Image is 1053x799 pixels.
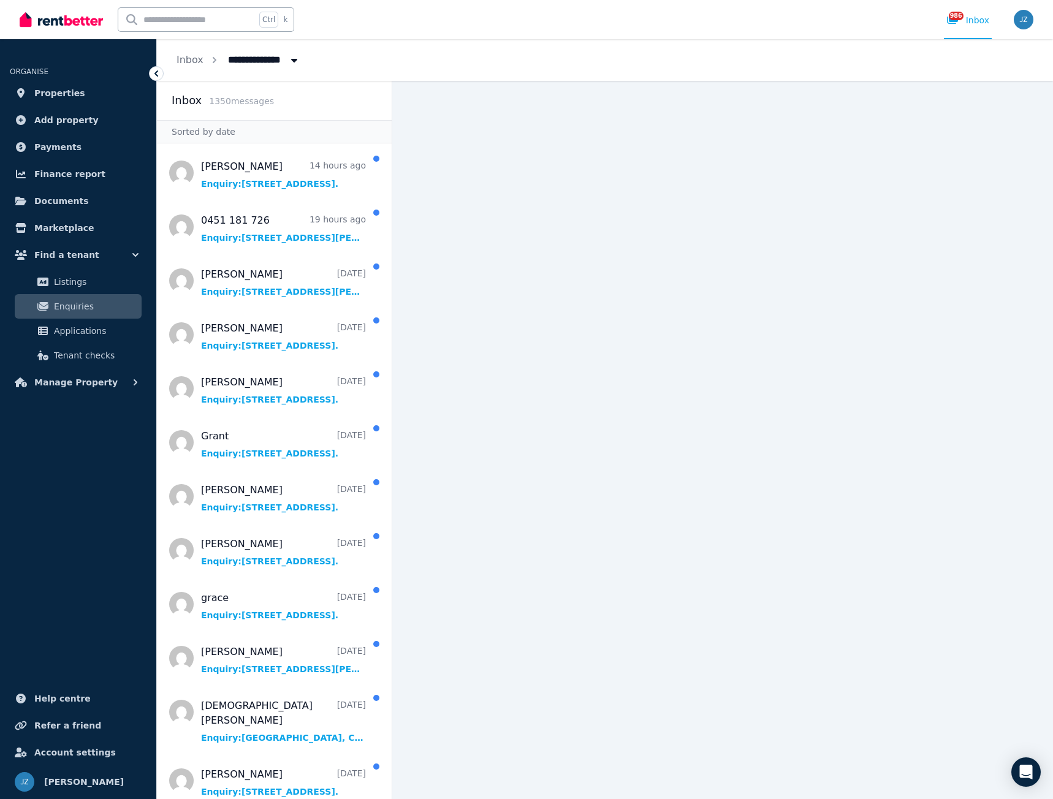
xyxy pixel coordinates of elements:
[201,483,366,513] a: [PERSON_NAME][DATE]Enquiry:[STREET_ADDRESS].
[201,591,366,621] a: grace[DATE]Enquiry:[STREET_ADDRESS].
[201,213,366,244] a: 0451 181 72619 hours agoEnquiry:[STREET_ADDRESS][PERSON_NAME].
[10,81,146,105] a: Properties
[10,243,146,267] button: Find a tenant
[34,718,101,733] span: Refer a friend
[34,86,85,100] span: Properties
[209,96,274,106] span: 1350 message s
[15,343,142,368] a: Tenant checks
[10,135,146,159] a: Payments
[201,429,366,460] a: Grant[DATE]Enquiry:[STREET_ADDRESS].
[34,167,105,181] span: Finance report
[949,12,964,20] span: 986
[201,321,366,352] a: [PERSON_NAME][DATE]Enquiry:[STREET_ADDRESS].
[34,140,82,154] span: Payments
[15,319,142,343] a: Applications
[34,113,99,127] span: Add property
[1014,10,1033,29] img: Jing Zhao
[34,691,91,706] span: Help centre
[10,740,146,765] a: Account settings
[201,267,366,298] a: [PERSON_NAME][DATE]Enquiry:[STREET_ADDRESS][PERSON_NAME].
[20,10,103,29] img: RentBetter
[201,375,366,406] a: [PERSON_NAME][DATE]Enquiry:[STREET_ADDRESS].
[10,189,146,213] a: Documents
[15,772,34,792] img: Jing Zhao
[10,713,146,738] a: Refer a friend
[201,159,366,190] a: [PERSON_NAME]14 hours agoEnquiry:[STREET_ADDRESS].
[34,194,89,208] span: Documents
[172,92,202,109] h2: Inbox
[34,745,116,760] span: Account settings
[157,120,392,143] div: Sorted by date
[283,15,287,25] span: k
[946,14,989,26] div: Inbox
[157,143,392,799] nav: Message list
[34,221,94,235] span: Marketplace
[10,67,48,76] span: ORGANISE
[15,270,142,294] a: Listings
[10,216,146,240] a: Marketplace
[201,537,366,567] a: [PERSON_NAME][DATE]Enquiry:[STREET_ADDRESS].
[1011,757,1041,787] div: Open Intercom Messenger
[201,645,366,675] a: [PERSON_NAME][DATE]Enquiry:[STREET_ADDRESS][PERSON_NAME][PERSON_NAME].
[201,699,366,744] a: [DEMOGRAPHIC_DATA][PERSON_NAME][DATE]Enquiry:[GEOGRAPHIC_DATA], Cobbitty.
[54,324,137,338] span: Applications
[34,248,99,262] span: Find a tenant
[15,294,142,319] a: Enquiries
[177,54,203,66] a: Inbox
[10,686,146,711] a: Help centre
[201,767,366,798] a: [PERSON_NAME][DATE]Enquiry:[STREET_ADDRESS].
[44,774,124,789] span: [PERSON_NAME]
[10,370,146,395] button: Manage Property
[34,375,118,390] span: Manage Property
[259,12,278,28] span: Ctrl
[10,108,146,132] a: Add property
[10,162,146,186] a: Finance report
[54,348,137,363] span: Tenant checks
[157,39,320,81] nav: Breadcrumb
[54,299,137,314] span: Enquiries
[54,275,137,289] span: Listings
